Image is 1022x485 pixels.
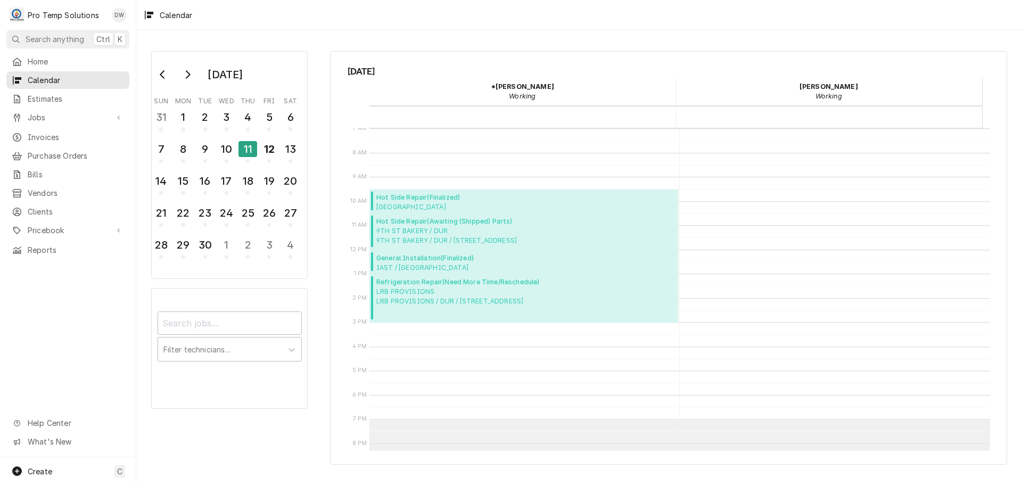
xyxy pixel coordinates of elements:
div: 20 [282,173,299,189]
strong: *[PERSON_NAME] [491,83,554,91]
div: 2 [197,109,213,125]
button: Go to next month [177,66,198,83]
span: 6 PM [350,391,370,399]
a: Calendar [6,71,129,89]
span: Home [28,56,124,67]
div: Hot Side Repair(Finalized)[GEOGRAPHIC_DATA][PERSON_NAME] / DUR / [STREET_ADDRESS][PERSON_NAME] [369,190,678,214]
input: Search jobs... [158,311,302,335]
span: Clients [28,206,124,217]
div: 8 [175,141,191,157]
a: Invoices [6,128,129,146]
div: *Kevin Williams - Working [369,78,676,105]
span: Jobs [28,112,108,123]
span: 12 PM [348,245,370,254]
span: 5 PM [350,366,370,375]
div: 5 [261,109,277,125]
span: 3 PM [350,318,370,326]
a: Vendors [6,184,129,202]
div: [Service] Hot Side Repair TOBACCO ROAD SPORTS CAFE TOBACCO RD / DUR / 280 S Mangum St, Durham, NC... [369,190,678,214]
span: 1 PM [351,269,370,278]
div: 28 [153,237,169,253]
em: Working [815,92,842,100]
a: Go to Help Center [6,414,129,432]
div: 30 [197,237,213,253]
span: 8 AM [350,149,370,157]
div: 21 [153,205,169,221]
div: 24 [218,205,235,221]
th: Monday [172,93,194,106]
span: Invoices [28,131,124,143]
div: 3 [218,109,235,125]
div: [DATE] [204,65,246,84]
span: 9TH ST BAKERY / DUR 9TH ST BAKERY / DUR / [STREET_ADDRESS] [376,226,517,245]
span: Reports [28,244,124,256]
th: Tuesday [194,93,216,106]
div: 13 [282,141,299,157]
div: P [10,7,24,22]
span: Help Center [28,417,123,429]
div: 7 [153,141,169,157]
span: Vendors [28,187,124,199]
span: 10 AM [348,197,370,205]
em: Working [509,92,535,100]
div: Calendar Calendar [330,51,1007,465]
div: [Service] Hot Side Repair 9TH ST BAKERY / DUR 9TH ST BAKERY / DUR / 136 E Chapel Hill St, Durham,... [369,213,678,250]
div: Calendar Filters [158,302,302,373]
a: Reports [6,241,129,259]
div: Calendar Filters [151,288,308,408]
div: Pro Temp Solutions [28,10,99,21]
div: 22 [175,205,191,221]
div: 1 [175,109,191,125]
th: Wednesday [216,93,237,106]
div: 11 [238,141,257,157]
div: 15 [175,173,191,189]
th: Friday [259,93,280,106]
div: General Installation(Finalized)IAST / [GEOGRAPHIC_DATA]IAST- DUR #1 / [STREET_ADDRESS] [369,250,678,275]
div: Calendar Day Picker [151,51,308,279]
div: 1 [218,237,235,253]
span: 7 PM [350,415,370,423]
span: General Installation ( Finalized ) [376,253,490,263]
div: 26 [261,205,277,221]
th: Sunday [151,93,172,106]
span: What's New [28,436,123,447]
th: Saturday [280,93,301,106]
a: Estimates [6,90,129,108]
th: Thursday [237,93,259,106]
a: Purchase Orders [6,147,129,165]
div: 10 [218,141,235,157]
a: Clients [6,203,129,220]
span: Create [28,467,52,476]
div: 31 [153,109,169,125]
span: [GEOGRAPHIC_DATA] [PERSON_NAME] / DUR / [STREET_ADDRESS][PERSON_NAME] [376,202,572,211]
div: Hot Side Repair(Awaiting (Shipped) Parts)9TH ST BAKERY / DUR9TH ST BAKERY / DUR / [STREET_ADDRESS] [369,213,678,250]
div: Refrigeration Repair(Need More Time/Reschedule)LRB PROVISIONSLRB PROVISIONS / DUR / [STREET_ADDRESS] [369,274,678,323]
strong: [PERSON_NAME] [800,83,858,91]
span: Calendar [28,75,124,86]
div: [Service] Refrigeration Repair LRB PROVISIONS LRB PROVISIONS / DUR / 2009 Guess Rd, Durham, NC 27... [369,274,678,323]
div: 25 [240,205,256,221]
div: [Service] General Installation IAST / DURHAM IAST- DUR #1 / 605 W Main St, Durham, NC 27701 ID: 0... [369,250,678,275]
div: DW [112,7,127,22]
span: Hot Side Repair ( Awaiting (Shipped) Parts ) [376,217,517,226]
span: 11 AM [349,221,370,229]
div: 6 [282,109,299,125]
button: Go to previous month [152,66,174,83]
span: 9 AM [350,172,370,181]
div: 12 [261,141,277,157]
div: Pro Temp Solutions's Avatar [10,7,24,22]
span: Pricebook [28,225,108,236]
span: Hot Side Repair ( Finalized ) [376,193,572,202]
span: 2 PM [350,294,370,302]
div: 4 [240,109,256,125]
span: Refrigeration Repair ( Need More Time/Reschedule ) [376,277,540,287]
div: 23 [197,205,213,221]
div: Dakota Williams - Working [675,78,982,105]
a: Go to What's New [6,433,129,450]
div: 17 [218,173,235,189]
span: 8 PM [350,439,370,448]
div: 3 [261,237,277,253]
span: Search anything [26,34,84,45]
span: Bills [28,169,124,180]
span: 7 AM [350,124,370,133]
